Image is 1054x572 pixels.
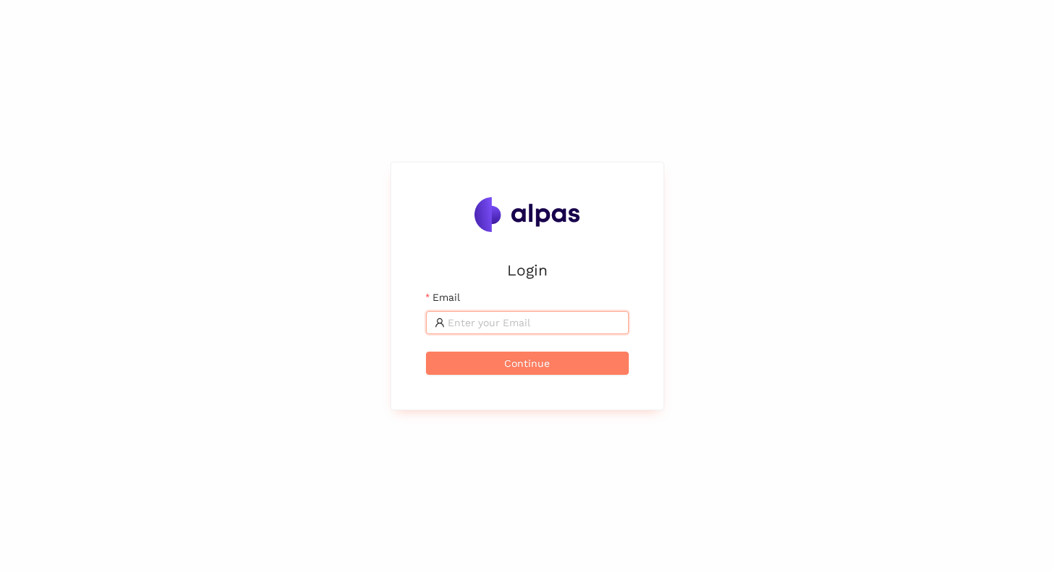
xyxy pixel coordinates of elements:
[426,352,629,375] button: Continue
[504,355,550,371] span: Continue
[426,289,460,305] label: Email
[435,318,445,328] span: user
[474,197,580,232] img: Alpas.ai Logo
[426,258,629,282] h2: Login
[448,315,620,331] input: Email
